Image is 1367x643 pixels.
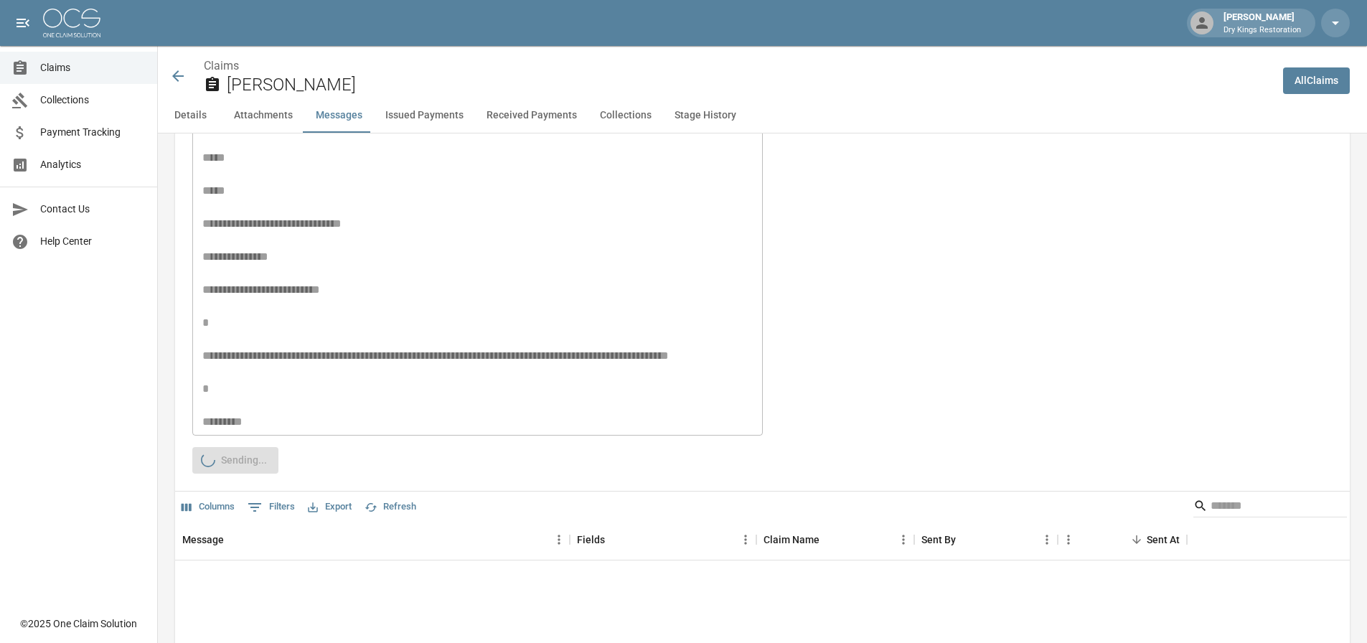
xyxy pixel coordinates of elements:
div: Fields [577,520,605,560]
img: ocs-logo-white-transparent.png [43,9,100,37]
button: Select columns [178,496,238,518]
button: Menu [1058,529,1079,550]
button: Menu [1036,529,1058,550]
button: Messages [304,98,374,133]
button: Sort [224,530,244,550]
div: Sent By [921,520,956,560]
button: Sort [1127,530,1147,550]
p: Dry Kings Restoration [1223,24,1301,37]
div: © 2025 One Claim Solution [20,616,137,631]
span: Analytics [40,157,146,172]
span: Claims [40,60,146,75]
span: Contact Us [40,202,146,217]
button: Sort [956,530,976,550]
button: Menu [735,529,756,550]
div: Claim Name [764,520,819,560]
div: [PERSON_NAME] [1218,10,1307,36]
div: Message [182,520,224,560]
button: Sort [605,530,625,550]
button: Attachments [222,98,304,133]
button: Export [304,496,355,518]
button: Refresh [361,496,420,518]
button: Collections [588,98,663,133]
nav: breadcrumb [204,57,1272,75]
div: Search [1193,494,1347,520]
div: Sent At [1058,520,1187,560]
div: Claim Name [756,520,914,560]
button: Show filters [244,496,299,519]
span: Collections [40,93,146,108]
a: AllClaims [1283,67,1350,94]
button: Issued Payments [374,98,475,133]
button: Menu [893,529,914,550]
div: Sent At [1147,520,1180,560]
button: Menu [548,529,570,550]
button: Received Payments [475,98,588,133]
h2: [PERSON_NAME] [227,75,1272,95]
span: Help Center [40,234,146,249]
a: Claims [204,59,239,72]
button: Details [158,98,222,133]
div: Sent By [914,520,1058,560]
button: Stage History [663,98,748,133]
div: Message [175,520,570,560]
div: Fields [570,520,756,560]
button: open drawer [9,9,37,37]
span: Payment Tracking [40,125,146,140]
button: Sort [819,530,840,550]
div: anchor tabs [158,98,1367,133]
